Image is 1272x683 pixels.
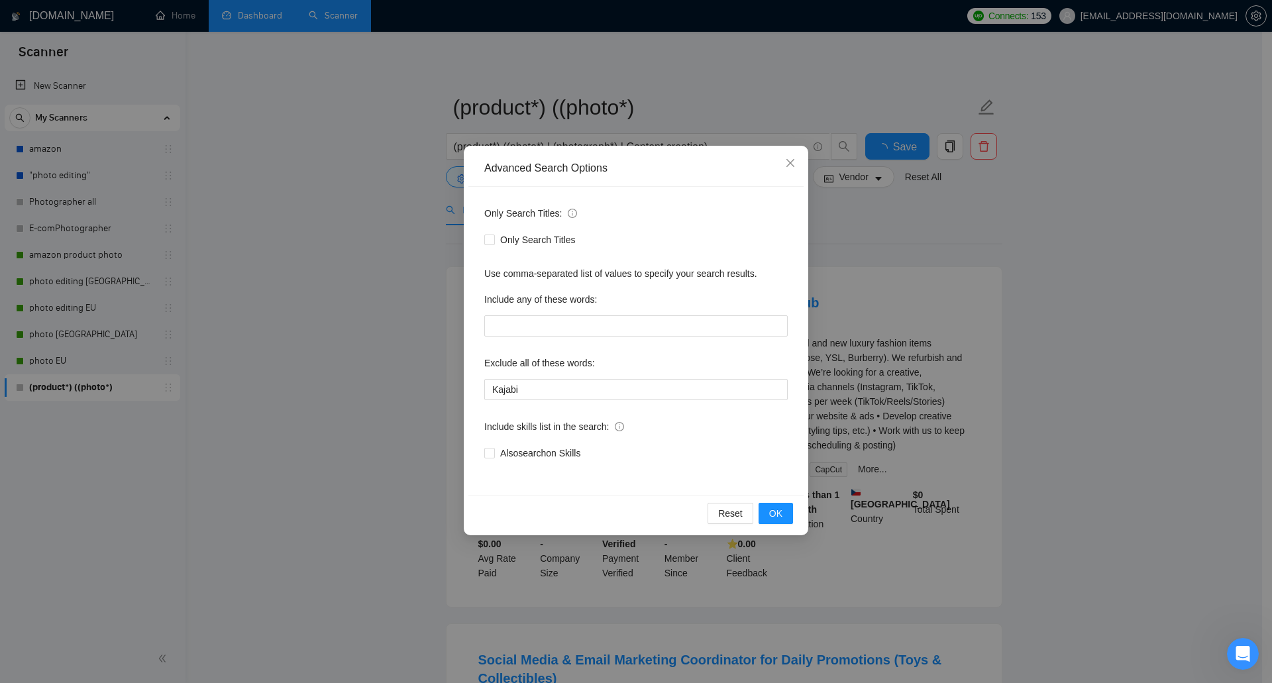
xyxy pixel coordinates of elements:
[484,289,597,310] label: Include any of these words:
[484,206,577,221] span: Only Search Titles:
[423,5,447,29] div: Закрыть
[176,546,211,572] span: disappointed reaction
[245,546,280,572] span: smiley reaction
[772,146,808,182] button: Close
[769,506,782,521] span: OK
[16,533,440,547] div: Была ли полезна эта статья?
[9,5,34,30] button: go back
[211,546,245,572] span: neutral face reaction
[484,266,788,281] div: Use comma-separated list of values to specify your search results.
[568,209,577,218] span: info-circle
[252,546,272,572] span: 😃
[495,446,586,460] span: Also search on Skills
[484,419,624,434] span: Include skills list in the search:
[218,546,237,572] span: 😐
[146,589,309,600] a: Открыть в справочном центре
[759,503,793,524] button: OK
[718,506,743,521] span: Reset
[184,546,203,572] span: 😞
[785,158,796,168] span: close
[1227,638,1259,670] iframe: Intercom live chat
[484,161,788,176] div: Advanced Search Options
[615,422,624,431] span: info-circle
[484,352,595,374] label: Exclude all of these words:
[495,233,581,247] span: Only Search Titles
[708,503,753,524] button: Reset
[398,5,423,30] button: Свернуть окно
